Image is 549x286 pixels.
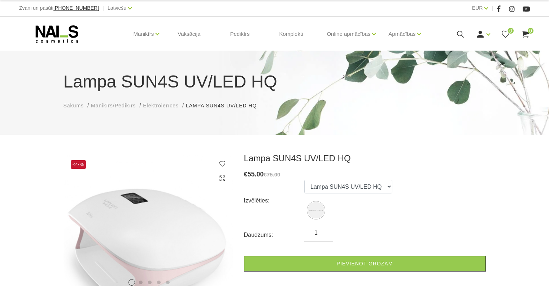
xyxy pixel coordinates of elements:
a: 0 [501,30,510,39]
span: Sākums [64,103,84,108]
a: 0 [521,30,530,39]
a: Pedikīrs [224,17,255,51]
a: Online apmācības [327,20,370,48]
a: Vaksācija [172,17,206,51]
span: Elektroierīces [143,103,179,108]
a: Elektroierīces [143,102,179,110]
a: Apmācības [388,20,415,48]
span: -27% [71,160,86,169]
div: Zvani un pasūti [19,4,99,13]
a: Komplekti [274,17,309,51]
li: Lampa SUN4S UV/LED HQ [186,102,264,110]
button: 1 of 5 [128,279,135,286]
img: Lampa SUN4S UV/LED HQ [308,202,324,218]
span: 0 [528,28,533,34]
span: € [244,171,248,178]
span: | [103,4,104,13]
button: 3 of 5 [148,281,152,284]
span: 0 [508,28,514,34]
button: 4 of 5 [157,281,161,284]
button: 5 of 5 [166,281,170,284]
h3: Lampa SUN4S UV/LED HQ [244,153,486,164]
a: [PHONE_NUMBER] [53,5,99,11]
a: Manikīrs/Pedikīrs [91,102,136,110]
a: EUR [472,4,483,12]
span: | [492,4,493,13]
h1: Lampa SUN4S UV/LED HQ [64,69,486,95]
span: Manikīrs/Pedikīrs [91,103,136,108]
a: Manikīrs [134,20,154,48]
span: 55.00 [248,171,264,178]
div: Daudzums: [244,229,305,241]
a: Pievienot grozam [244,256,486,272]
div: Izvēlēties: [244,195,305,206]
s: €75.00 [264,171,280,178]
button: 2 of 5 [139,281,143,284]
a: Latviešu [108,4,126,12]
a: Sākums [64,102,84,110]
